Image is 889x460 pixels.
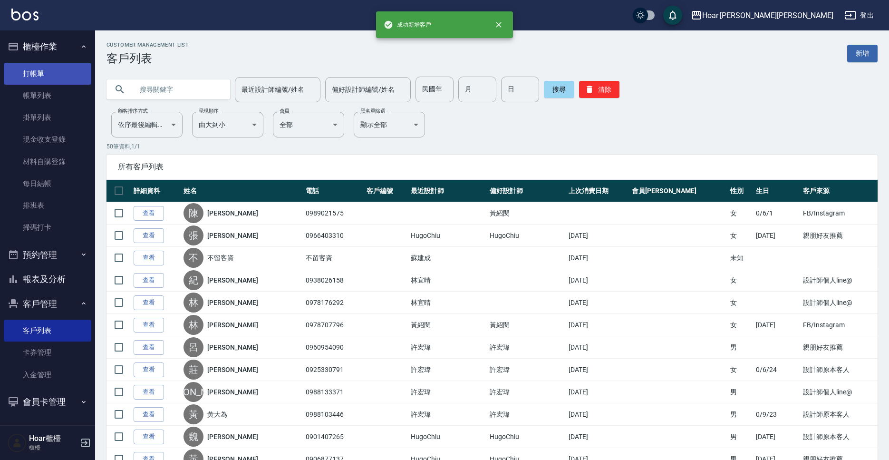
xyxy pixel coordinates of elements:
td: 女 [728,202,754,225]
a: 不留客資 [207,253,234,263]
td: FB/Instagram [801,314,878,336]
a: 現金收支登錄 [4,128,91,150]
h3: 客戶列表 [106,52,189,65]
td: HugoChiu [487,426,566,448]
td: 男 [728,336,754,359]
div: 陳 [184,203,203,223]
button: 搜尋 [544,81,574,98]
td: 男 [728,381,754,403]
td: 林宜晴 [408,269,487,292]
img: Person [8,433,27,452]
td: 許宏瑋 [487,381,566,403]
a: [PERSON_NAME] [207,343,258,352]
td: HugoChiu [487,225,566,247]
th: 電話 [303,180,364,202]
td: 親朋好友推薦 [801,225,878,247]
td: [DATE] [754,314,801,336]
div: [PERSON_NAME] [184,382,203,402]
td: [DATE] [566,292,629,314]
a: 卡券管理 [4,342,91,363]
td: [DATE] [566,381,629,403]
td: 0/6/24 [754,359,801,381]
div: 魏 [184,427,203,447]
td: 男 [728,403,754,426]
td: 黃紹閔 [487,202,566,225]
a: 查看 [134,318,164,333]
td: 許宏瑋 [487,336,566,359]
label: 會員 [280,108,290,115]
button: 客戶管理 [4,292,91,316]
div: 紀 [184,270,203,290]
a: 查看 [134,362,164,377]
th: 生日 [754,180,801,202]
a: [PERSON_NAME] [207,387,258,397]
h5: Hoar櫃檯 [29,434,77,443]
td: 女 [728,225,754,247]
td: 0988103446 [303,403,364,426]
th: 客戶編號 [364,180,409,202]
a: 打帳單 [4,63,91,85]
a: 查看 [134,228,164,243]
td: 0901407265 [303,426,364,448]
button: Hoar [PERSON_NAME][PERSON_NAME] [687,6,837,25]
button: 會員卡管理 [4,390,91,414]
div: 林 [184,315,203,335]
td: 黃紹閔 [487,314,566,336]
td: 許宏瑋 [408,381,487,403]
a: 客戶列表 [4,320,91,342]
td: 黃紹閔 [408,314,487,336]
a: 材料自購登錄 [4,151,91,173]
td: [DATE] [566,426,629,448]
a: 入金管理 [4,364,91,386]
a: [PERSON_NAME] [207,298,258,307]
button: 登出 [841,7,878,24]
h2: Customer Management List [106,42,189,48]
td: 許宏瑋 [487,403,566,426]
div: 林 [184,293,203,313]
td: 蘇建成 [408,247,487,269]
div: 由大到小 [192,112,263,137]
div: 呂 [184,337,203,357]
td: 許宏瑋 [408,359,487,381]
td: 0925330791 [303,359,364,381]
div: 全部 [273,112,344,137]
a: 查看 [134,385,164,400]
a: 查看 [134,273,164,288]
a: 排班表 [4,195,91,216]
th: 最近設計師 [408,180,487,202]
td: 設計師個人line@ [801,269,878,292]
td: [DATE] [566,225,629,247]
td: 0989021575 [303,202,364,225]
td: 0966403310 [303,225,364,247]
td: 0988133371 [303,381,364,403]
td: HugoChiu [408,426,487,448]
a: 每日結帳 [4,173,91,195]
a: 帳單列表 [4,85,91,107]
button: close [488,14,509,35]
a: [PERSON_NAME] [207,365,258,374]
div: 依序最後編輯時間 [111,112,183,137]
a: 查看 [134,430,164,444]
a: 掛單列表 [4,107,91,128]
th: 偏好設計師 [487,180,566,202]
td: 設計師個人line@ [801,381,878,403]
a: 查看 [134,251,164,265]
p: 50 筆資料, 1 / 1 [106,142,878,151]
div: 莊 [184,360,203,380]
td: 許宏瑋 [408,336,487,359]
span: 成功新增客戶 [384,20,431,29]
input: 搜尋關鍵字 [133,77,222,102]
a: 新增 [847,45,878,62]
button: 報表及分析 [4,267,91,292]
td: 許宏瑋 [408,403,487,426]
div: 不 [184,248,203,268]
td: [DATE] [754,225,801,247]
td: 設計師原本客人 [801,426,878,448]
td: [DATE] [566,314,629,336]
a: 黃大為 [207,410,227,419]
a: 查看 [134,340,164,355]
a: [PERSON_NAME] [207,275,258,285]
td: HugoChiu [408,225,487,247]
p: 櫃檯 [29,443,77,452]
th: 詳細資料 [131,180,181,202]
